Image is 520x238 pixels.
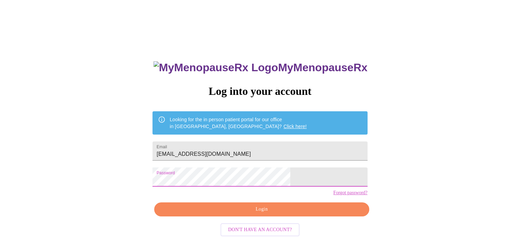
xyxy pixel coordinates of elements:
a: Don't have an account? [219,226,301,232]
h3: MyMenopauseRx [154,61,368,74]
span: Login [162,205,361,214]
button: Login [154,202,369,216]
button: Don't have an account? [221,223,299,237]
div: Looking for the in person patient portal for our office in [GEOGRAPHIC_DATA], [GEOGRAPHIC_DATA]? [170,113,307,133]
a: Click here! [283,124,307,129]
img: MyMenopauseRx Logo [154,61,278,74]
a: Forgot password? [333,190,368,196]
span: Don't have an account? [228,226,292,234]
h3: Log into your account [152,85,367,98]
